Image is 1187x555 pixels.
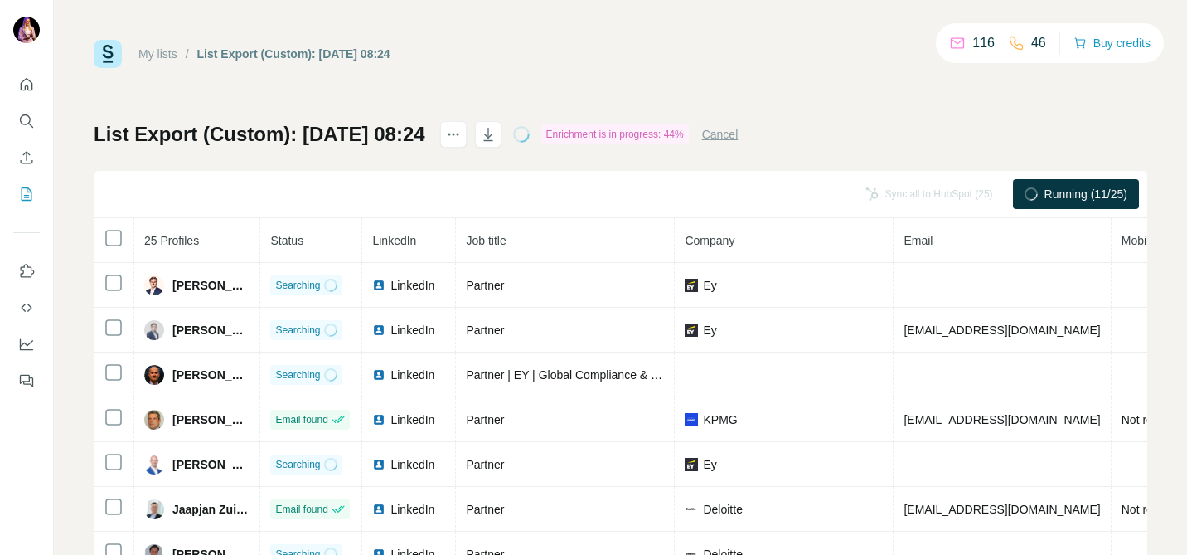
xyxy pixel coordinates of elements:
[144,455,164,475] img: Avatar
[685,458,698,471] img: company-logo
[904,234,933,247] span: Email
[685,234,734,247] span: Company
[172,501,250,518] span: Jaapjan Zuidema
[144,234,199,247] span: 25 Profiles
[372,279,385,292] img: LinkedIn logo
[390,456,434,473] span: LinkedIn
[138,47,177,61] a: My lists
[372,368,385,382] img: LinkedIn logo
[541,124,689,144] div: Enrichment is in progress: 44%
[186,46,189,62] li: /
[144,499,164,519] img: Avatar
[275,278,320,293] span: Searching
[1122,234,1156,247] span: Mobile
[144,365,164,385] img: Avatar
[702,126,739,143] button: Cancel
[13,70,40,100] button: Quick start
[703,322,716,338] span: Ey
[703,277,716,294] span: Ey
[94,40,122,68] img: Surfe Logo
[390,322,434,338] span: LinkedIn
[466,413,504,426] span: Partner
[972,33,995,53] p: 116
[390,277,434,294] span: LinkedIn
[372,234,416,247] span: LinkedIn
[275,457,320,472] span: Searching
[466,368,747,382] span: Partner | EY | Global Compliance & Reporting - EMEIA
[275,502,327,517] span: Email found
[703,501,742,518] span: Deloitte
[275,368,320,382] span: Searching
[13,366,40,396] button: Feedback
[172,456,250,473] span: [PERSON_NAME]
[1031,33,1046,53] p: 46
[372,413,385,426] img: LinkedIn logo
[372,458,385,471] img: LinkedIn logo
[94,121,425,148] h1: List Export (Custom): [DATE] 08:24
[703,456,716,473] span: Ey
[466,234,506,247] span: Job title
[13,293,40,323] button: Use Surfe API
[904,324,1100,337] span: [EMAIL_ADDRESS][DOMAIN_NAME]
[275,323,320,338] span: Searching
[13,17,40,43] img: Avatar
[904,503,1100,516] span: [EMAIL_ADDRESS][DOMAIN_NAME]
[270,234,303,247] span: Status
[275,412,327,427] span: Email found
[685,413,698,426] img: company-logo
[372,503,385,516] img: LinkedIn logo
[390,501,434,518] span: LinkedIn
[1044,186,1127,202] span: Running (11/25)
[1073,32,1151,55] button: Buy credits
[172,367,250,383] span: [PERSON_NAME]
[13,256,40,286] button: Use Surfe on LinkedIn
[390,367,434,383] span: LinkedIn
[13,106,40,136] button: Search
[172,277,250,294] span: [PERSON_NAME]
[466,279,504,292] span: Partner
[172,411,250,428] span: [PERSON_NAME]
[197,46,390,62] div: List Export (Custom): [DATE] 08:24
[685,324,698,337] img: company-logo
[466,324,504,337] span: Partner
[466,503,504,516] span: Partner
[13,143,40,173] button: Enrich CSV
[685,279,698,292] img: company-logo
[703,411,737,428] span: KPMG
[13,179,40,209] button: My lists
[144,410,164,430] img: Avatar
[144,320,164,340] img: Avatar
[390,411,434,428] span: LinkedIn
[685,506,698,512] img: company-logo
[466,458,504,471] span: Partner
[440,121,467,148] button: actions
[172,322,250,338] span: [PERSON_NAME]
[904,413,1100,426] span: [EMAIL_ADDRESS][DOMAIN_NAME]
[144,275,164,295] img: Avatar
[13,329,40,359] button: Dashboard
[372,324,385,337] img: LinkedIn logo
